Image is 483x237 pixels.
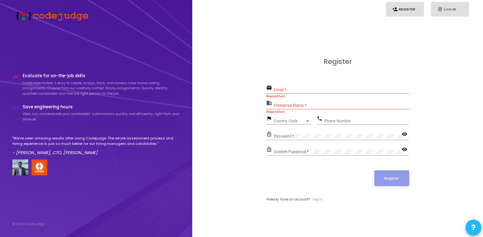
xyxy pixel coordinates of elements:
i: fingerprint [437,6,443,12]
span: Country Code [274,119,305,123]
input: Enterprise Name [274,103,409,108]
h3: Register [266,58,409,66]
a: fingerprintLog In [431,2,469,17]
strong: Required field [266,95,284,98]
mat-icon: lock_outline [266,146,274,154]
p: "We've seen amazing results after using Codejudge. The whole assessment process and hiring experi... [12,136,180,146]
p: View, run, and evaluate your candidates’ submissions quickly and efficiently, right from your bro... [23,111,180,122]
mat-icon: visibility [402,131,409,139]
button: Register [374,170,409,186]
h4: Evaluate for on-the-job skills [23,73,180,78]
p: Codejudge makes it easy to create, assign, track, and assess take-home coding assignments. Choose... [23,80,180,96]
img: user image [12,159,28,175]
i: timeline [12,73,19,80]
mat-icon: business [266,100,274,107]
mat-icon: email [266,85,274,92]
mat-icon: visibility [402,146,409,154]
i: code [12,105,19,112]
mat-icon: flag [266,115,274,123]
em: - [PERSON_NAME], CTO, [PERSON_NAME] [12,150,98,156]
a: Log In [313,197,323,202]
mat-icon: lock_outline [266,131,274,139]
mat-icon: phone [317,115,324,123]
i: person_add [392,6,398,12]
input: Phone Number [324,119,409,123]
img: company-logo [31,159,47,175]
span: Already have an account? [266,197,310,202]
strong: Required field [266,110,284,113]
input: Email [274,88,409,92]
a: person_addRegister [386,2,424,17]
div: © 2025 Codejudge [12,221,44,227]
h4: Save engineering hours [23,105,180,110]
